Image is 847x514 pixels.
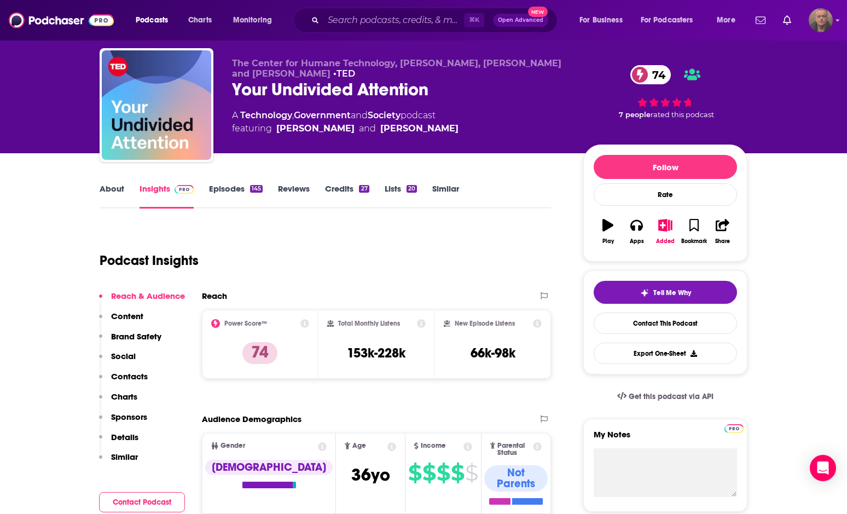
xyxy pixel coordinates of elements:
[594,183,737,206] div: Rate
[630,238,644,245] div: Apps
[111,391,137,402] p: Charts
[294,110,351,120] a: Government
[99,391,137,412] button: Charts
[202,414,301,424] h2: Audience Demographics
[471,345,515,361] h3: 66k-98k
[634,11,709,29] button: open menu
[498,18,543,23] span: Open Advanced
[224,320,267,327] h2: Power Score™
[451,464,464,482] span: $
[140,183,194,209] a: InsightsPodchaser Pro
[407,185,417,193] div: 20
[465,464,478,482] span: $
[421,442,446,449] span: Income
[304,8,568,33] div: Search podcasts, credits, & more...
[99,432,138,452] button: Details
[385,183,417,209] a: Lists20
[641,13,693,28] span: For Podcasters
[681,238,707,245] div: Bookmark
[209,183,263,209] a: Episodes145
[351,464,390,486] span: 36 yo
[579,13,623,28] span: For Business
[680,212,708,251] button: Bookmark
[630,65,671,84] a: 74
[323,11,464,29] input: Search podcasts, credits, & more...
[292,110,294,120] span: ,
[233,13,272,28] span: Monitoring
[608,383,722,410] a: Get this podcast via API
[111,371,148,382] p: Contacts
[779,11,796,30] a: Show notifications dropdown
[572,11,636,29] button: open menu
[497,442,531,457] span: Parental Status
[651,212,680,251] button: Added
[408,464,421,482] span: $
[111,412,147,422] p: Sponsors
[232,58,561,79] span: The Center for Humane Technology, [PERSON_NAME], [PERSON_NAME] and [PERSON_NAME]
[99,371,148,391] button: Contacts
[100,183,124,209] a: About
[136,13,168,28] span: Podcasts
[717,13,735,28] span: More
[111,291,185,301] p: Reach & Audience
[202,291,227,301] h2: Reach
[493,14,548,27] button: Open AdvancedNew
[724,424,744,433] img: Podchaser Pro
[583,58,747,126] div: 74 7 peoplerated this podcast
[715,238,730,245] div: Share
[333,68,355,79] span: •
[622,212,651,251] button: Apps
[432,183,459,209] a: Similar
[594,313,737,334] a: Contact This Podcast
[99,452,138,472] button: Similar
[359,185,369,193] div: 27
[242,342,277,364] p: 74
[594,212,622,251] button: Play
[656,238,675,245] div: Added
[111,311,143,321] p: Content
[619,111,651,119] span: 7 people
[724,423,744,433] a: Pro website
[810,455,836,481] div: Open Intercom Messenger
[809,8,833,32] span: Logged in as scottlester1
[338,320,400,327] h2: Total Monthly Listens
[809,8,833,32] button: Show profile menu
[347,345,405,361] h3: 153k-228k
[111,351,136,361] p: Social
[368,110,401,120] a: Society
[111,452,138,462] p: Similar
[99,331,161,351] button: Brand Safety
[359,122,376,135] span: and
[102,50,211,160] img: Your Undivided Attention
[351,110,368,120] span: and
[751,11,770,30] a: Show notifications dropdown
[128,11,182,29] button: open menu
[9,10,114,31] a: Podchaser - Follow, Share and Rate Podcasts
[99,311,143,331] button: Content
[99,291,185,311] button: Reach & Audience
[594,155,737,179] button: Follow
[709,11,749,29] button: open menu
[809,8,833,32] img: User Profile
[455,320,515,327] h2: New Episode Listens
[225,11,286,29] button: open menu
[484,465,548,492] div: Not Parents
[240,110,292,120] a: Technology
[232,109,459,135] div: A podcast
[464,13,484,27] span: ⌘ K
[111,432,138,442] p: Details
[594,429,737,448] label: My Notes
[99,351,136,371] button: Social
[221,442,245,449] span: Gender
[422,464,436,482] span: $
[188,13,212,28] span: Charts
[99,412,147,432] button: Sponsors
[640,288,649,297] img: tell me why sparkle
[602,238,614,245] div: Play
[629,392,713,401] span: Get this podcast via API
[352,442,366,449] span: Age
[276,122,355,135] div: [PERSON_NAME]
[528,7,548,17] span: New
[232,122,459,135] span: featuring
[278,183,310,209] a: Reviews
